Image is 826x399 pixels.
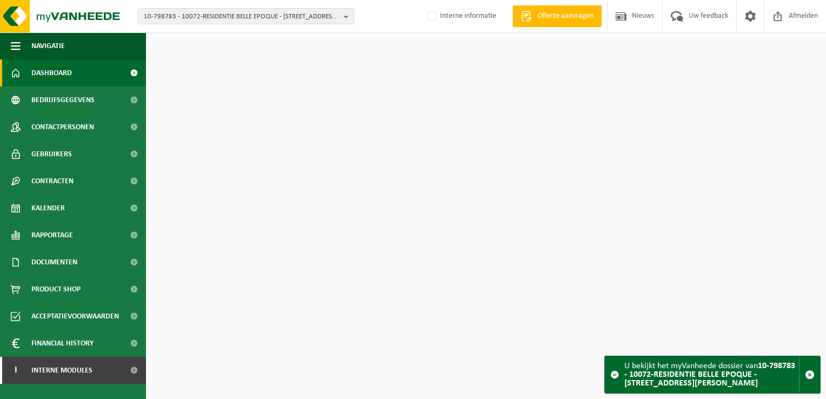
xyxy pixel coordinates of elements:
span: Interne modules [31,357,92,384]
span: Acceptatievoorwaarden [31,303,119,330]
span: Rapportage [31,222,73,249]
span: Kalender [31,195,65,222]
button: 10-798783 - 10072-RESIDENTIE BELLE EPOQUE - [STREET_ADDRESS][PERSON_NAME] [138,8,354,24]
span: Financial History [31,330,94,357]
span: Offerte aanvragen [535,11,596,22]
span: 10-798783 - 10072-RESIDENTIE BELLE EPOQUE - [STREET_ADDRESS][PERSON_NAME] [144,9,339,25]
span: Dashboard [31,59,72,87]
span: I [11,357,21,384]
span: Navigatie [31,32,65,59]
span: Product Shop [31,276,81,303]
span: Contracten [31,168,74,195]
span: Contactpersonen [31,114,94,141]
a: Offerte aanvragen [512,5,602,27]
span: Bedrijfsgegevens [31,87,95,114]
label: Interne informatie [425,8,496,24]
span: Documenten [31,249,77,276]
div: U bekijkt het myVanheede dossier van [624,356,799,393]
span: Gebruikers [31,141,72,168]
strong: 10-798783 - 10072-RESIDENTIE BELLE EPOQUE - [STREET_ADDRESS][PERSON_NAME] [624,362,795,388]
